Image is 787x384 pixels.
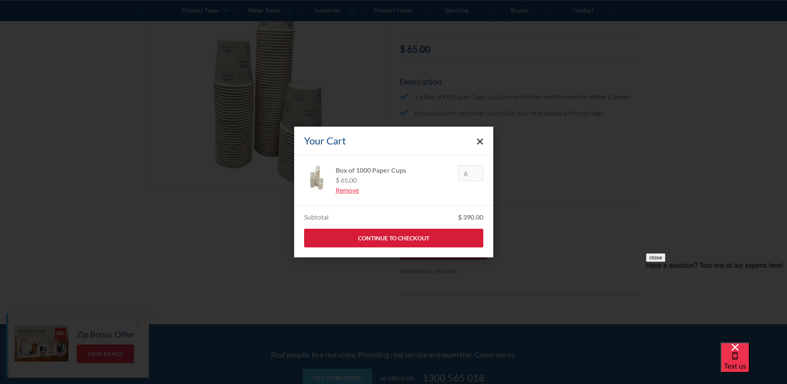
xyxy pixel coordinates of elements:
[477,137,483,144] a: Close cart
[336,185,452,195] a: Remove item from cart
[646,253,787,353] iframe: podium webchat widget prompt
[336,165,452,175] div: Box of 1000 Paper Cups
[304,133,346,148] div: Your Cart
[721,342,787,384] iframe: podium webchat widget bubble
[336,175,452,185] div: $ 65.00
[304,229,483,247] a: Continue to Checkout
[458,212,483,222] div: $ 390.00
[304,212,329,222] div: Subtotal
[336,185,452,195] div: Remove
